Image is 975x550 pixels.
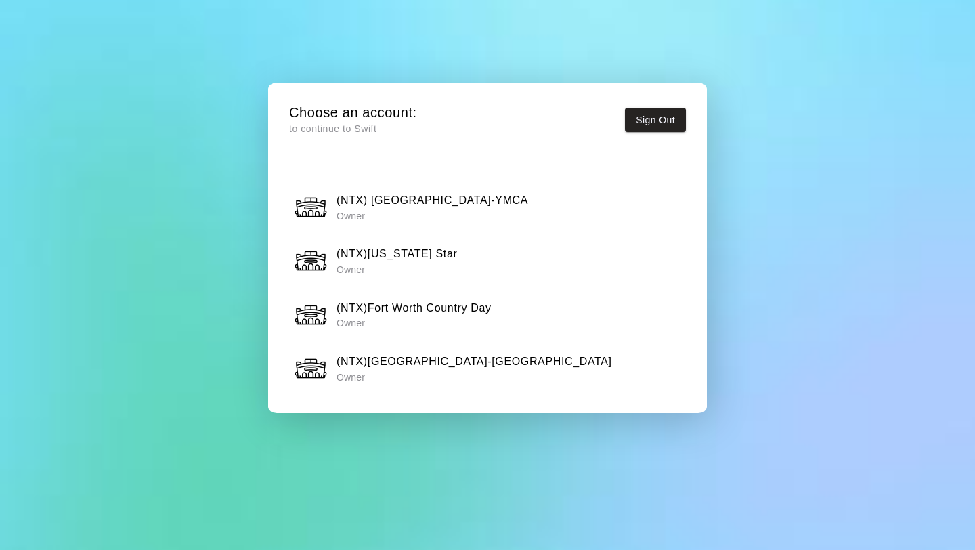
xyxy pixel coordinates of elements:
img: (NTX) Flower Mound-YMCA [294,190,328,224]
button: (NTX) Trophy Club(NTX) Trophy Club [289,401,686,444]
img: (NTX)Fort Worth Country Day [294,298,328,332]
h6: (NTX) Trophy Club [337,406,434,424]
h6: (NTX)[GEOGRAPHIC_DATA]-[GEOGRAPHIC_DATA] [337,353,612,371]
img: (NTX)Fort Worth-Central [294,352,328,385]
button: Sign Out [625,108,686,133]
p: Owner [337,371,612,384]
p: Owner [337,209,528,223]
button: (NTX)Fort Worth-Central(NTX)[GEOGRAPHIC_DATA]-[GEOGRAPHIC_DATA] Owner [289,347,686,389]
h6: (NTX)Fort Worth Country Day [337,299,492,317]
button: (NTX)Fort Worth Country Day(NTX)Fort Worth Country Day Owner [289,293,686,336]
button: (NTX)Texas Star(NTX)[US_STATE] Star Owner [289,240,686,282]
h6: (NTX)[US_STATE] Star [337,245,457,263]
p: Owner [337,263,457,276]
h5: Choose an account: [289,104,417,122]
p: Owner [337,316,492,330]
h6: (NTX) [GEOGRAPHIC_DATA]-YMCA [337,192,528,209]
button: (NTX) Flower Mound-YMCA(NTX) [GEOGRAPHIC_DATA]-YMCA Owner [289,186,686,228]
img: (NTX) Trophy Club [294,405,328,439]
p: to continue to Swift [289,122,417,136]
img: (NTX)Texas Star [294,244,328,278]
